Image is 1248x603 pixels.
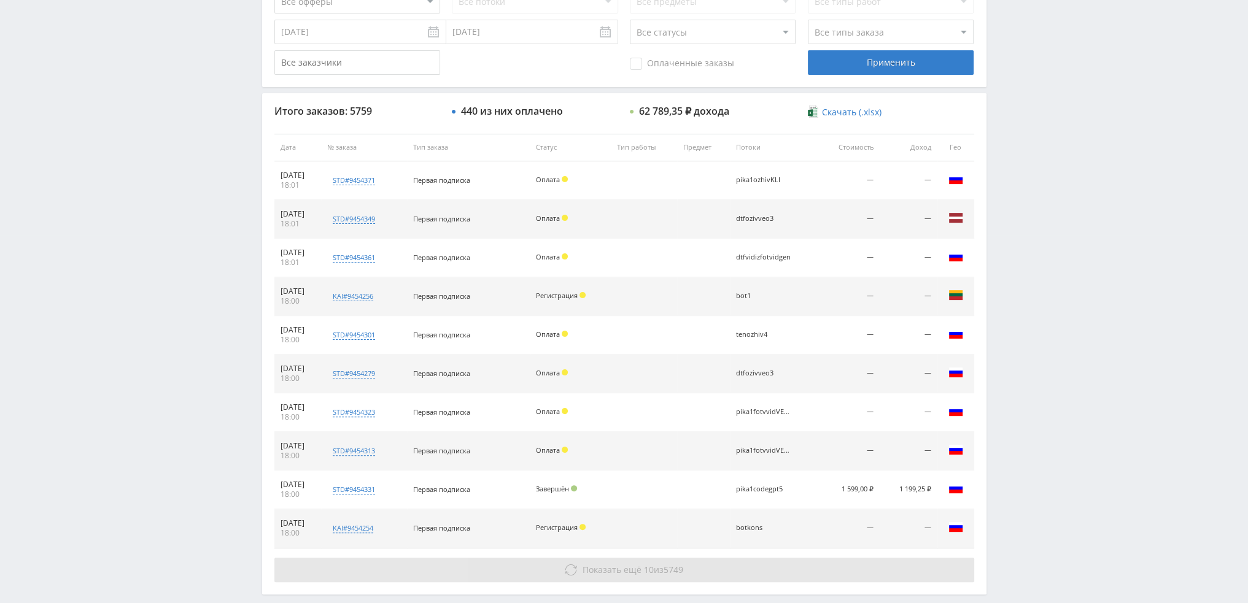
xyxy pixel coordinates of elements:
span: Холд [579,524,586,530]
span: Оплата [536,329,560,339]
span: 5749 [664,564,683,575]
img: rus.png [948,442,963,457]
span: Оплата [536,368,560,377]
div: Итого заказов: 5759 [274,106,440,117]
th: Доход [880,134,937,161]
div: dtfvidizfotvidgen [736,253,791,261]
img: rus.png [948,365,963,380]
span: Холд [562,447,568,453]
div: dtfozivveo3 [736,215,791,223]
div: pika1fotvvidVEO3 [736,408,791,416]
span: Первая подписка [413,330,470,339]
div: 18:01 [281,258,316,267]
div: kai#9454254 [333,523,373,533]
td: — [880,432,937,470]
div: [DATE] [281,286,316,296]
span: из [583,564,683,575]
span: Первая подписка [413,253,470,262]
input: Все заказчики [274,50,440,75]
td: 1 199,25 ₽ [880,470,937,509]
td: — [818,509,879,548]
div: [DATE] [281,248,316,258]
td: — [818,239,879,277]
td: — [880,393,937,432]
div: [DATE] [281,441,316,451]
td: — [880,239,937,277]
div: std#9454301 [333,330,375,340]
span: Оплата [536,175,560,184]
span: Оплата [536,445,560,455]
span: Первая подписка [413,291,470,301]
span: Оплата [536,213,560,223]
span: 10 [644,564,654,575]
td: — [880,316,937,355]
div: std#9454331 [333,485,375,494]
span: Первая подписка [413,485,470,494]
img: rus.png [948,326,963,341]
span: Регистрация [536,291,578,300]
div: std#9454313 [333,446,375,456]
th: Дата [274,134,322,161]
div: [DATE] [281,325,316,335]
span: Скачать (.xlsx) [822,107,882,117]
div: 18:00 [281,528,316,538]
img: ltu.png [948,288,963,302]
div: pika1ozhivKLI [736,176,791,184]
td: — [818,277,879,316]
div: 18:00 [281,335,316,345]
span: Первая подписка [413,523,470,532]
a: Скачать (.xlsx) [808,106,882,118]
span: Первая подписка [413,175,470,185]
div: 18:00 [281,451,316,461]
span: Холд [562,253,568,259]
th: Статус [530,134,611,161]
td: — [880,200,937,239]
span: Показать ещё [583,564,641,575]
th: № заказа [321,134,406,161]
div: Применить [808,50,974,75]
span: Первая подписка [413,214,470,223]
img: rus.png [948,520,963,534]
div: 18:00 [281,374,316,383]
span: Холд [562,215,568,221]
div: pika1codegpt5 [736,485,791,493]
span: Первая подписка [413,369,470,378]
div: 62 789,35 ₽ дохода [639,106,729,117]
td: — [880,161,937,200]
div: botkons [736,524,791,532]
th: Потоки [730,134,818,161]
div: 18:00 [281,296,316,306]
img: rus.png [948,481,963,496]
span: Регистрация [536,523,578,532]
span: Оплата [536,252,560,261]
td: — [818,355,879,393]
div: std#9454371 [333,175,375,185]
span: Оплата [536,407,560,416]
div: [DATE] [281,364,316,374]
td: — [818,161,879,200]
td: 1 599,00 ₽ [818,470,879,509]
th: Стоимость [818,134,879,161]
img: rus.png [948,249,963,264]
div: dtfozivveo3 [736,369,791,377]
div: [DATE] [281,171,316,180]
div: [DATE] [281,209,316,219]
span: Холд [579,292,586,298]
span: Первая подписка [413,407,470,417]
th: Предмет [677,134,730,161]
div: 18:00 [281,412,316,422]
img: rus.png [948,404,963,418]
span: Первая подписка [413,446,470,455]
td: — [880,277,937,316]
span: Холд [562,331,568,337]
th: Тип заказа [407,134,530,161]
div: std#9454323 [333,407,375,417]
span: Завершён [536,484,569,493]
span: Подтвержден [571,485,577,491]
div: 18:01 [281,180,316,190]
td: — [818,432,879,470]
div: std#9454279 [333,369,375,378]
div: std#9454361 [333,253,375,263]
div: pika1fotvvidVEO3 [736,447,791,455]
div: std#9454349 [333,214,375,224]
